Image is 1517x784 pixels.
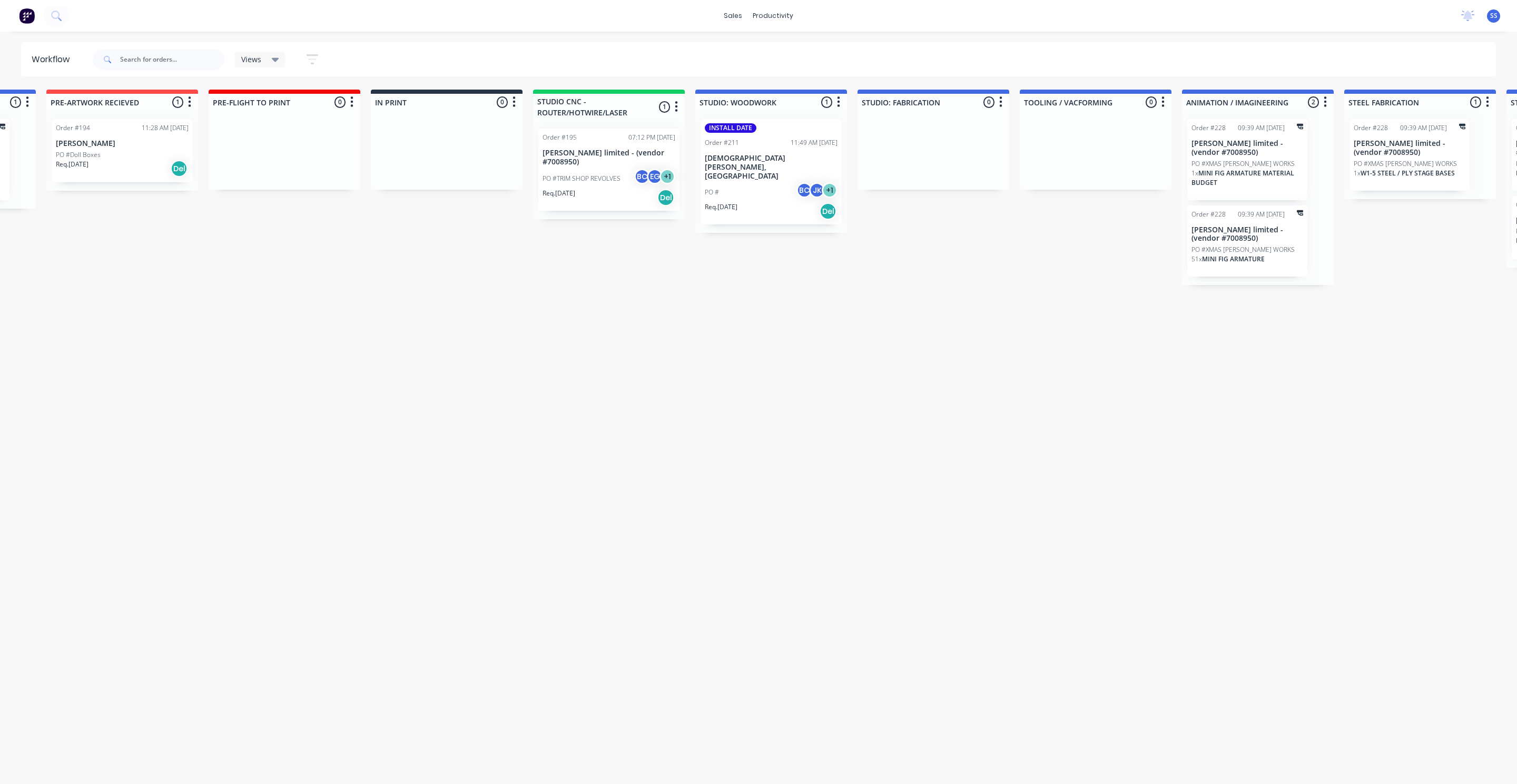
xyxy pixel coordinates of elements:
[1191,226,1303,243] p: [PERSON_NAME] limited - (vendor #7008950)
[747,8,799,24] div: productivity
[1191,169,1198,178] span: 1 x
[1349,119,1470,191] div: Order #22809:39 AM [DATE][PERSON_NAME] limited - (vendor #7008950)PO #XMAS [PERSON_NAME] WORKS1xW...
[1187,205,1307,277] div: Order #22809:39 AM [DATE][PERSON_NAME] limited - (vendor #7008950)PO #XMAS [PERSON_NAME] WORKS51x...
[56,150,101,160] p: PO #Doll Boxes
[705,202,737,212] p: Req. [DATE]
[543,149,675,166] p: [PERSON_NAME] limited - (vendor #7008950)
[705,188,719,197] p: PO #
[241,54,261,65] span: Views
[705,123,756,133] div: INSTALL DATE
[1191,123,1226,133] div: Order #228
[543,133,577,142] div: Order #195
[634,169,650,184] div: BC
[543,189,575,198] p: Req. [DATE]
[1490,11,1498,21] span: SS
[1354,139,1465,157] p: [PERSON_NAME] limited - (vendor #7008950)
[1191,159,1295,169] p: PO #XMAS [PERSON_NAME] WORKS
[718,8,747,24] div: sales
[171,160,188,177] div: Del
[1400,123,1447,133] div: 09:39 AM [DATE]
[120,49,224,70] input: Search for orders...
[705,154,838,180] p: [DEMOGRAPHIC_DATA][PERSON_NAME], [GEOGRAPHIC_DATA]
[1238,210,1285,219] div: 09:39 AM [DATE]
[1191,254,1202,263] span: 51 x
[56,160,88,169] p: Req. [DATE]
[628,133,675,142] div: 07:12 PM [DATE]
[705,138,739,148] div: Order #211
[809,182,825,198] div: JK
[1354,159,1457,169] p: PO #XMAS [PERSON_NAME] WORKS
[538,129,679,211] div: Order #19507:12 PM [DATE][PERSON_NAME] limited - (vendor #7008950)PO #TRIM SHOP REVOLVESBCEG+1Req...
[1191,210,1226,219] div: Order #228
[1354,123,1388,133] div: Order #228
[32,53,75,66] div: Workflow
[647,169,663,184] div: EG
[1191,139,1303,157] p: [PERSON_NAME] limited - (vendor #7008950)
[820,203,836,220] div: Del
[543,174,620,183] p: PO #TRIM SHOP REVOLVES
[791,138,838,148] div: 11:49 AM [DATE]
[822,182,838,198] div: + 1
[1202,254,1265,263] span: MINI FIG ARMATURE
[142,123,189,133] div: 11:28 AM [DATE]
[1238,123,1285,133] div: 09:39 AM [DATE]
[659,169,675,184] div: + 1
[1191,245,1295,254] p: PO #XMAS [PERSON_NAME] WORKS
[701,119,842,224] div: INSTALL DATEOrder #21111:49 AM [DATE][DEMOGRAPHIC_DATA][PERSON_NAME], [GEOGRAPHIC_DATA]PO #BCJK+1...
[56,139,189,148] p: [PERSON_NAME]
[1191,169,1294,187] span: MINI FIG ARMATURE MATERIAL BUDGET
[56,123,90,133] div: Order #194
[796,182,812,198] div: BC
[52,119,193,182] div: Order #19411:28 AM [DATE][PERSON_NAME]PO #Doll BoxesReq.[DATE]Del
[1361,169,1455,178] span: W1-5 STEEL / PLY STAGE BASES
[19,8,35,24] img: Factory
[1187,119,1307,200] div: Order #22809:39 AM [DATE][PERSON_NAME] limited - (vendor #7008950)PO #XMAS [PERSON_NAME] WORKS1xM...
[1354,169,1361,178] span: 1 x
[657,189,674,206] div: Del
